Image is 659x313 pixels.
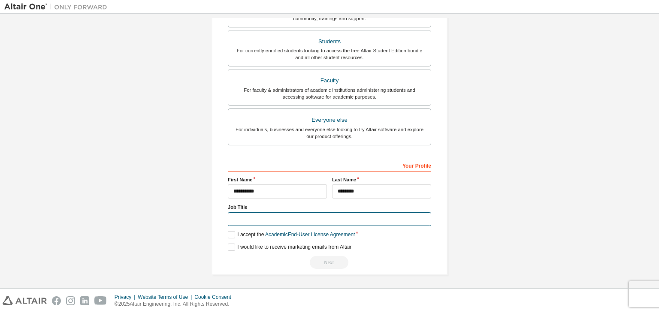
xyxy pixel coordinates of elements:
div: Privacy [115,294,138,301]
div: Everyone else [233,114,426,126]
img: instagram.svg [66,296,75,305]
div: You need to provide your academic email [228,256,431,269]
div: Students [233,36,426,48]
img: facebook.svg [52,296,61,305]
div: For individuals, businesses and everyone else looking to try Altair software and explore our prod... [233,126,426,140]
div: Your Profile [228,158,431,172]
div: For currently enrolled students looking to access the free Altair Student Edition bundle and all ... [233,47,426,61]
img: linkedin.svg [80,296,89,305]
label: First Name [228,176,327,183]
a: Academic End-User License Agreement [265,232,355,238]
div: For faculty & administrators of academic institutions administering students and accessing softwa... [233,87,426,100]
img: altair_logo.svg [3,296,47,305]
div: Cookie Consent [194,294,236,301]
label: Last Name [332,176,431,183]
div: Faculty [233,75,426,87]
label: I accept the [228,231,355,238]
img: Altair One [4,3,112,11]
label: I would like to receive marketing emails from Altair [228,244,351,251]
img: youtube.svg [94,296,107,305]
label: Job Title [228,204,431,211]
div: Website Terms of Use [138,294,194,301]
p: © 2025 Altair Engineering, Inc. All Rights Reserved. [115,301,236,308]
